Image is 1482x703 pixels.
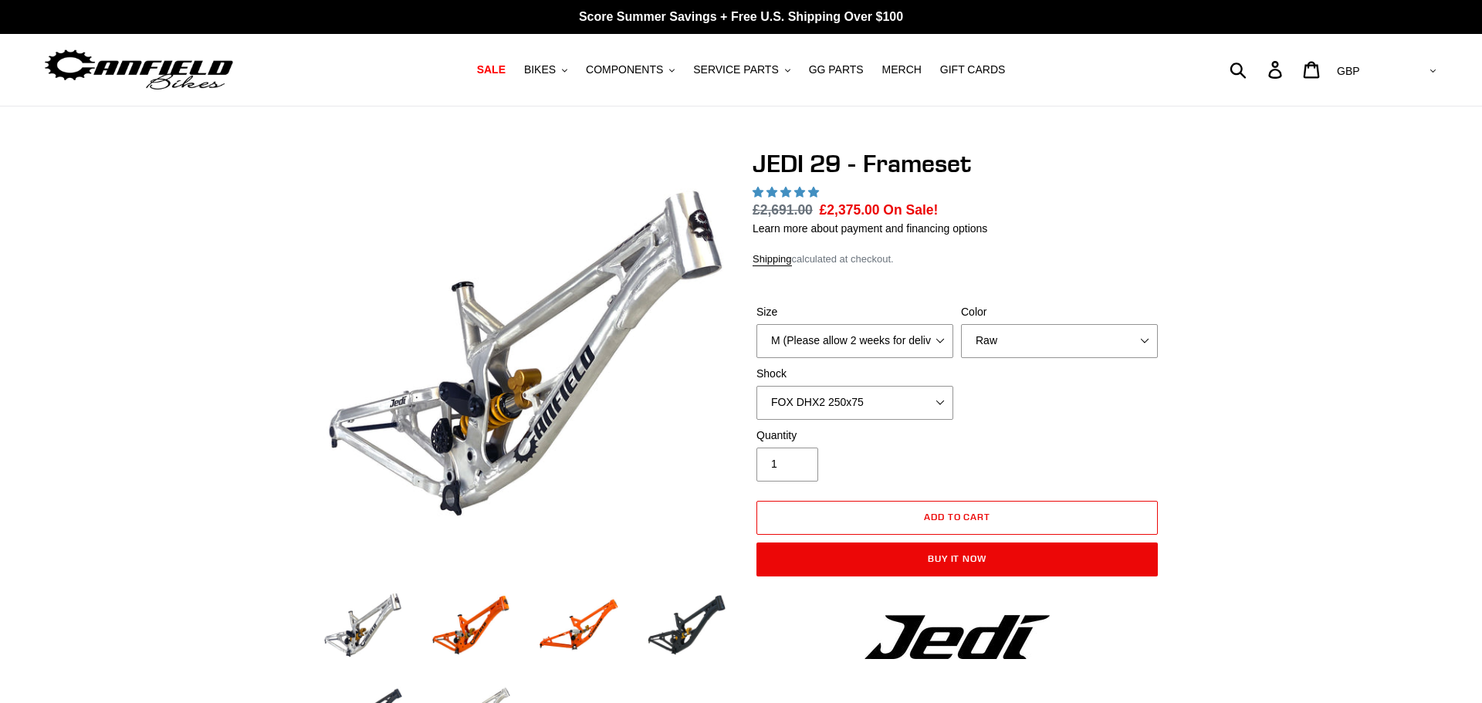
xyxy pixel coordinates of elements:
img: Load image into Gallery viewer, JEDI 29 - Frameset [320,583,405,668]
a: GIFT CARDS [932,59,1013,80]
button: BIKES [516,59,575,80]
label: Color [961,304,1158,320]
input: Search [1238,52,1277,86]
a: MERCH [875,59,929,80]
s: £2,691.00 [753,202,813,218]
label: Size [756,304,953,320]
span: 5.00 stars [753,186,822,198]
span: SERVICE PARTS [693,63,778,76]
button: Buy it now [756,542,1158,576]
span: Add to cart [924,511,991,522]
span: COMPONENTS [586,63,663,76]
a: Learn more about payment and financing options [753,222,987,235]
label: Shock [756,366,953,382]
span: £2,375.00 [820,202,880,218]
span: GG PARTS [809,63,864,76]
span: MERCH [882,63,922,76]
a: Shipping [753,253,792,266]
span: BIKES [524,63,556,76]
button: SERVICE PARTS [685,59,797,80]
img: Canfield Bikes [42,46,235,94]
button: COMPONENTS [578,59,682,80]
a: SALE [469,59,513,80]
span: SALE [477,63,506,76]
img: Load image into Gallery viewer, JEDI 29 - Frameset [645,583,729,668]
img: Load image into Gallery viewer, JEDI 29 - Frameset [536,583,621,668]
button: Add to cart [756,501,1158,535]
div: calculated at checkout. [753,252,1162,267]
label: Quantity [756,428,953,444]
img: JEDI 29 - Frameset [323,152,726,555]
h1: JEDI 29 - Frameset [753,149,1162,178]
a: GG PARTS [801,59,871,80]
span: GIFT CARDS [940,63,1006,76]
span: On Sale! [883,200,938,220]
img: Load image into Gallery viewer, JEDI 29 - Frameset [428,583,513,668]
